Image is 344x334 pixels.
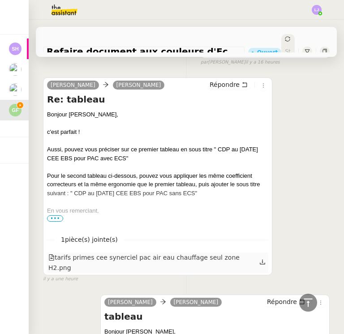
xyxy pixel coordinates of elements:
[48,253,259,274] div: tarifs primes cee synerciel pac air eau chauffage seul zone H2.png
[43,275,78,283] span: il y a une heure
[9,83,21,96] img: users%2Fa6PbEmLwvGXylUqKytRPpDpAx153%2Favatar%2Ffanny.png
[9,104,21,116] img: svg
[170,298,222,306] a: [PERSON_NAME]
[116,82,161,88] span: [PERSON_NAME]
[55,235,124,245] span: 1
[312,5,322,15] img: svg
[267,297,297,306] span: Répondre
[47,110,268,119] div: Bonjour [PERSON_NAME],
[47,206,268,215] div: En vous remerciant,
[108,299,153,305] span: [PERSON_NAME]
[9,63,21,76] img: users%2FlDmuo7YqqMXJgzDVJbaES5acHwn1%2Favatar%2F2021.08.31%20Photo%20Erwan%20Piano%20-%20Yellow%2...
[9,43,21,55] img: svg
[201,59,208,66] span: par
[47,81,99,89] a: [PERSON_NAME]
[210,80,240,89] span: Répondre
[264,297,308,307] button: Répondre
[47,171,268,198] div: Pour le second tableau ci-dessous, pouvez vous appliquer les même coefficient correcteurs et la m...
[206,80,251,90] button: Répondre
[47,215,63,222] span: •••
[285,48,290,67] span: Statut
[245,59,280,66] span: il y a 16 heures
[47,93,268,106] h4: Re: tableau
[47,145,268,163] div: Aussi, pouvez vous préciser sur ce premier tableau en sous titre " CDP au [DATE] CEE EBS pour PAC...
[65,236,118,243] span: pièce(s) jointe(s)
[104,310,326,323] h4: tableau
[47,47,241,56] span: Refaire document aux couleurs d'Econergie
[257,50,278,55] div: Ouvert
[47,128,268,137] div: c'est parfait !
[201,59,280,66] small: [PERSON_NAME]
